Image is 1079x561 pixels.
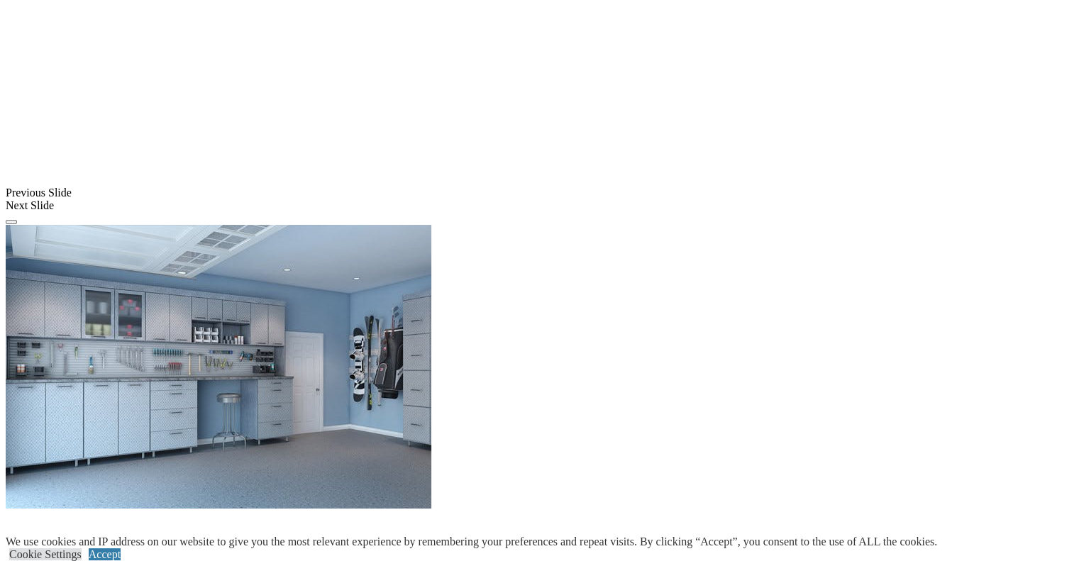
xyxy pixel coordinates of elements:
div: Previous Slide [6,187,1073,199]
div: Next Slide [6,199,1073,212]
a: Accept [89,548,121,560]
img: Banner for mobile view [6,225,431,509]
div: We use cookies and IP address on our website to give you the most relevant experience by remember... [6,535,937,548]
button: Click here to pause slide show [6,220,17,224]
a: Cookie Settings [9,548,82,560]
